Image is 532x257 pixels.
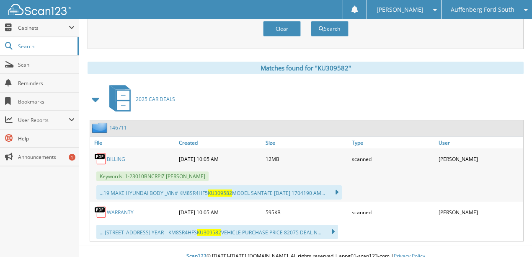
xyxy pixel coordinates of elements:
div: [DATE] 10:05 AM [177,151,263,167]
div: 12MB [263,151,350,167]
span: Keywords: 1-23010BNCRPIZ [PERSON_NAME] [96,171,209,181]
div: 595KB [263,204,350,221]
span: Scan [18,61,75,68]
div: Matches found for "KU309582" [88,62,524,74]
div: ...19 MAKE HYUNDAI BODY _VIN# KM8SR4HF5 MODEL SANTAFE [DATE] 1704190 AM... [96,185,342,200]
span: KU309582 [208,190,232,197]
img: PDF.png [94,206,107,218]
div: [PERSON_NAME] [436,151,523,167]
span: User Reports [18,117,69,124]
div: [PERSON_NAME] [436,204,523,221]
span: Bookmarks [18,98,75,105]
span: 2025 CAR DEALS [136,96,175,103]
a: User [436,137,523,148]
a: Type [350,137,436,148]
a: Size [263,137,350,148]
span: Search [18,43,73,50]
a: Created [177,137,263,148]
button: Clear [263,21,301,36]
div: 1 [69,154,75,161]
img: scan123-logo-white.svg [8,4,71,15]
div: scanned [350,151,436,167]
a: File [90,137,177,148]
span: Cabinets [18,24,69,31]
a: WARRANTY [107,209,134,216]
span: KU309582 [197,229,221,236]
div: [DATE] 10:05 AM [177,204,263,221]
a: 146711 [109,124,127,131]
span: Announcements [18,153,75,161]
a: BILLING [107,156,125,163]
span: Auffenberg Ford South [451,7,514,12]
img: PDF.png [94,153,107,165]
div: ... [STREET_ADDRESS] YEAR _ KM8SR4HFS VEHICLE PURCHASE PRICE 82075 DEAL N... [96,225,338,239]
a: 2025 CAR DEALS [104,83,175,116]
div: scanned [350,204,436,221]
img: folder2.png [92,122,109,133]
span: [PERSON_NAME] [377,7,424,12]
span: Reminders [18,80,75,87]
span: Help [18,135,75,142]
button: Search [311,21,349,36]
